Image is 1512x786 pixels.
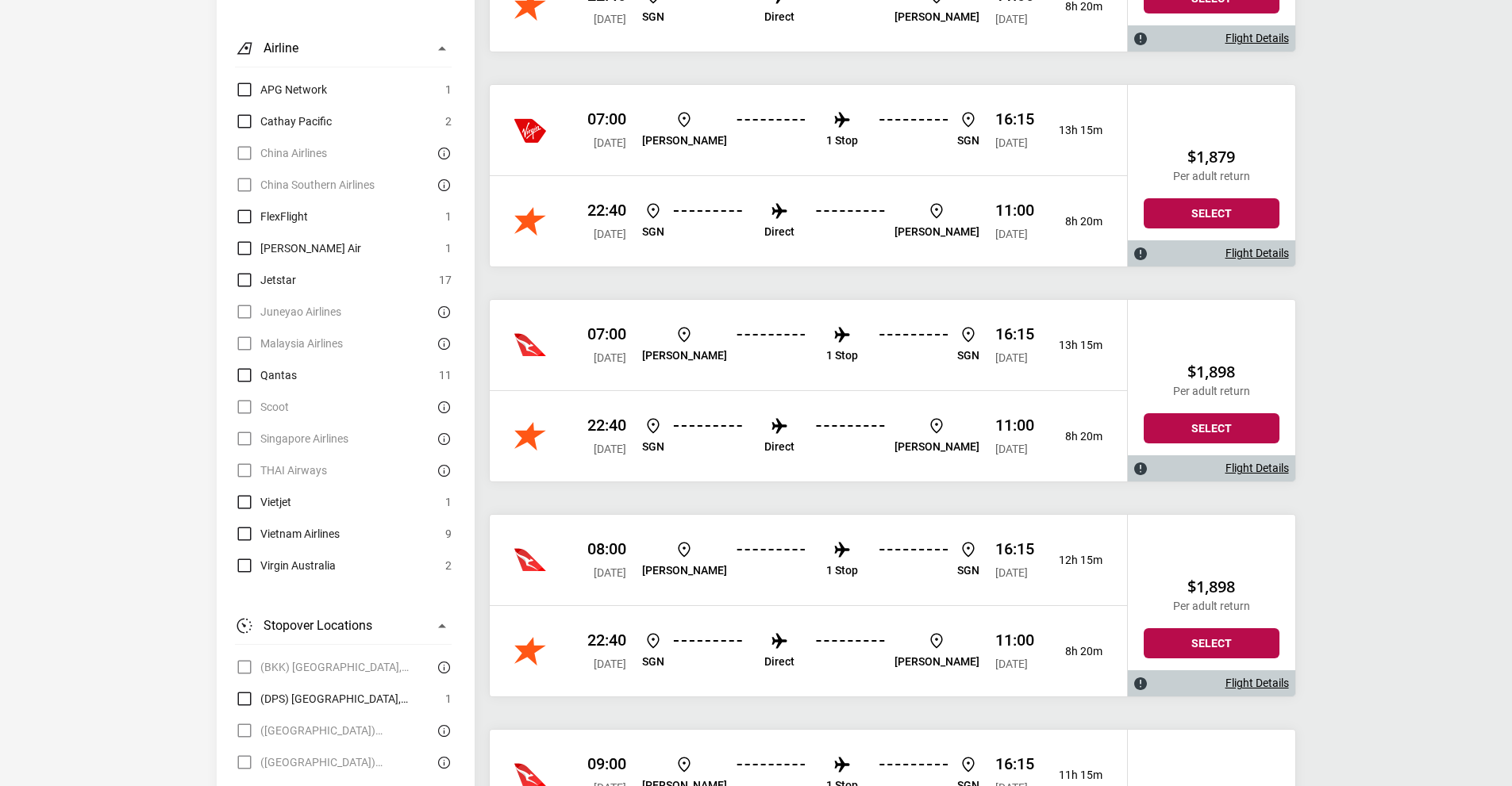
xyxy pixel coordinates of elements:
span: 1 [445,207,452,226]
span: [DATE] [995,658,1028,670]
p: 11:00 [995,631,1034,650]
span: [DATE] [594,351,626,364]
p: 1 Stop [826,349,858,362]
p: [PERSON_NAME] [642,134,727,148]
img: Vietnam Airlines [514,205,546,237]
p: SGN [642,225,664,239]
label: Vietnam Airlines [235,524,340,543]
label: APG Network [235,80,327,99]
span: 1 [445,493,452,512]
div: Virgin Australia 07:00 [DATE] [PERSON_NAME] 1 Stop SGN 16:15 [DATE] 13h 15mJetstar 22:40 [DATE] S... [490,85,1127,266]
p: [PERSON_NAME] [895,225,979,239]
a: Flight Details [1225,32,1289,45]
button: Select [1144,413,1279,443]
span: 1 [445,239,452,258]
p: 16:15 [995,109,1034,128]
span: [DATE] [995,228,1028,240]
span: Jetstar [260,270,296,289]
button: There are currently no flights matching this search criteria. Try removing some search filters. [433,144,452,163]
span: [DATE] [594,228,626,240]
button: There are currently no flights matching this search criteria. Try removing some search filters. [433,397,452,416]
p: SGN [957,564,979,577]
p: 22:40 [587,631,626,650]
img: Vietnam Airlines [514,635,546,667]
p: 11:00 [995,201,1034,220]
span: [DATE] [594,13,626,25]
p: Direct [764,225,794,239]
p: 8h 20m [1047,645,1102,658]
div: Flight Details [1128,455,1295,481]
p: Per adult return [1144,385,1279,398]
p: SGN [642,655,664,669]
p: 8h 20m [1047,215,1102,228]
h2: $1,898 [1144,577,1279,596]
img: Vietnam Airlines [514,420,546,452]
button: Select [1144,628,1279,658]
p: 12h 15m [1047,554,1102,567]
div: Flight Details [1128,670,1295,696]
label: Hahn Air [235,239,361,258]
p: SGN [642,440,664,454]
a: Flight Details [1225,677,1289,690]
p: [PERSON_NAME] [642,564,727,577]
p: 8h 20m [1047,430,1102,443]
p: 13h 15m [1047,124,1102,137]
span: APG Network [260,80,327,99]
a: Flight Details [1225,462,1289,475]
div: Flight Details [1128,240,1295,266]
span: [DATE] [594,136,626,149]
button: There are currently no flights matching this search criteria. Try removing some search filters. [433,753,452,772]
div: Qantas 08:00 [DATE] [PERSON_NAME] 1 Stop SGN 16:15 [DATE] 12h 15mJetstar 22:40 [DATE] SGN Direct ... [490,515,1127,696]
p: 16:15 [995,754,1034,773]
span: FlexFlight [260,207,308,226]
span: [DATE] [594,443,626,455]
p: 1 Stop [826,564,858,577]
p: Per adult return [1144,600,1279,613]
span: Virgin Australia [260,556,336,575]
button: There are currently no flights matching this search criteria. Try removing some search filters. [433,429,452,448]
span: [DATE] [995,566,1028,579]
span: [DATE] [594,658,626,670]
button: There are currently no flights matching this search criteria. Try removing some search filters. [433,721,452,740]
span: 2 [445,556,452,575]
h2: $1,879 [1144,148,1279,167]
p: 07:00 [587,324,626,343]
label: FlexFlight [235,207,308,226]
p: SGN [957,134,979,148]
span: Vietnam Airlines [260,524,340,543]
label: Denpasar, Indonesia [235,689,437,708]
button: Stopover Locations [235,607,452,645]
a: Flight Details [1225,247,1289,260]
span: Qantas [260,366,297,385]
button: There are currently no flights matching this search criteria. Try removing some search filters. [433,334,452,353]
label: Vietjet [235,493,291,512]
button: Airline [235,29,452,67]
span: Cathay Pacific [260,112,332,131]
span: 1 [445,689,452,708]
span: 9 [445,524,452,543]
p: 07:00 [587,109,626,128]
p: 16:15 [995,539,1034,558]
p: [PERSON_NAME] [895,440,979,454]
span: 2 [445,112,452,131]
p: SGN [957,349,979,362]
p: 1 Stop [826,134,858,148]
p: Direct [764,440,794,454]
div: Flight Details [1128,25,1295,52]
span: 17 [439,270,452,289]
p: Direct [764,10,794,24]
span: [DATE] [995,351,1028,364]
button: There are currently no flights matching this search criteria. Try removing some search filters. [433,461,452,480]
p: Per adult return [1144,170,1279,183]
button: There are currently no flights matching this search criteria. Try removing some search filters. [433,175,452,194]
span: [PERSON_NAME] Air [260,239,361,258]
label: Qantas [235,366,297,385]
span: (DPS) [GEOGRAPHIC_DATA], [GEOGRAPHIC_DATA] [260,689,437,708]
img: Jetstar [514,544,546,576]
label: Virgin Australia [235,556,336,575]
p: 11:00 [995,416,1034,435]
p: 11h 15m [1047,769,1102,782]
span: [DATE] [995,136,1028,149]
p: 22:40 [587,416,626,435]
h2: $1,898 [1144,362,1279,381]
